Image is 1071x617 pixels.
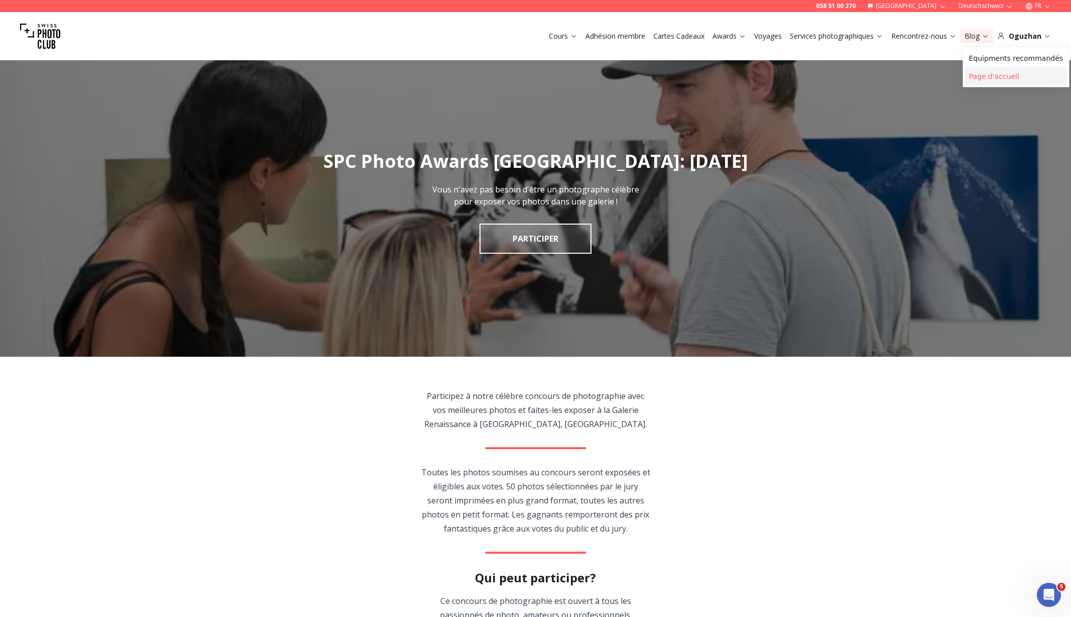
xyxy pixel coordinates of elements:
[750,29,786,43] button: Voyages
[965,49,1067,67] a: Equipments recommandés
[891,31,957,41] a: Rencontrez-nous
[585,31,645,41] a: Adhésion membre
[421,465,650,536] p: Toutes les photos soumises au concours seront exposées et éligibles aux votes. 50 photos sélectio...
[754,31,782,41] a: Voyages
[480,224,591,254] a: PARTICIPER
[997,31,1051,41] div: Oguzhan
[1057,583,1065,591] span: 5
[786,29,887,43] button: Services photographiques
[790,31,883,41] a: Services photographiques
[1037,583,1061,607] iframe: Intercom live chat
[649,29,708,43] button: Cartes Cadeaux
[961,29,993,43] button: Blog
[423,183,648,208] p: Vous n'avez pas besoin d'être un photographe célèbre pour exposer vos photos dans une galerie !
[421,389,650,431] p: Participez à notre célèbre concours de photographie avec vos meilleures photos et faites-les expo...
[965,31,989,41] a: Blog
[653,31,704,41] a: Cartes Cadeaux
[549,31,577,41] a: Cours
[475,570,596,586] h2: Qui peut participer?
[20,16,60,56] img: Swiss photo club
[965,67,1067,85] a: Page d'accueil
[581,29,649,43] button: Adhésion membre
[816,2,856,10] a: 058 51 00 270
[887,29,961,43] button: Rencontrez-nous
[708,29,750,43] button: Awards
[712,31,746,41] a: Awards
[545,29,581,43] button: Cours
